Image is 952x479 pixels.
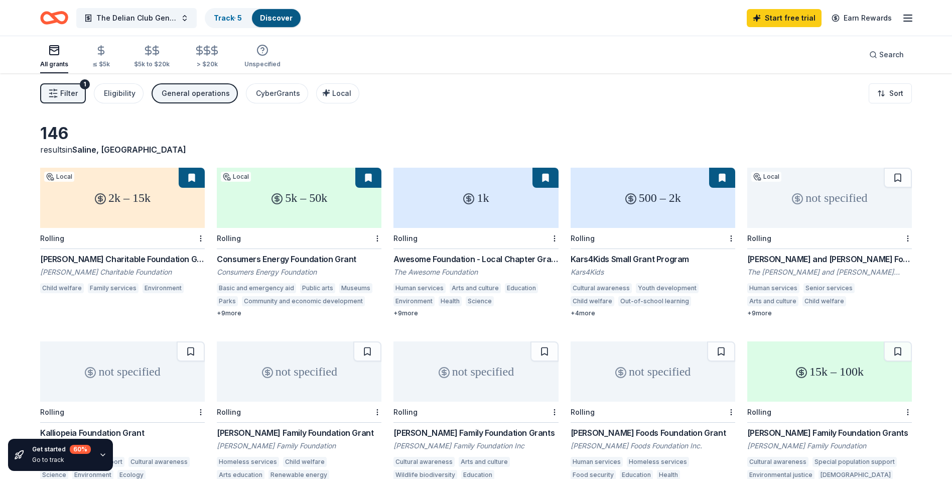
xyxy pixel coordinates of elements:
div: Local [221,172,251,182]
div: > $20k [194,60,220,68]
div: Rolling [40,408,64,416]
div: Get started [32,445,91,454]
div: The [PERSON_NAME] and [PERSON_NAME] Foundation [747,267,912,277]
div: [PERSON_NAME] Family Foundation [747,441,912,451]
button: All grants [40,40,68,73]
div: [PERSON_NAME] Family Foundation Grants [393,427,558,439]
div: Rolling [571,408,595,416]
div: Arts and culture [459,457,510,467]
div: Parks [217,296,238,306]
a: not specifiedLocalRolling[PERSON_NAME] and [PERSON_NAME] Foundation GrantThe [PERSON_NAME] and [P... [747,168,912,317]
div: Eligibility [104,87,135,99]
div: [PERSON_NAME] Foods Foundation Inc. [571,441,735,451]
div: Community and economic development [242,296,365,306]
div: Awesome Foundation - Local Chapter Grants [393,253,558,265]
div: Rolling [393,408,418,416]
div: + 4 more [571,309,735,317]
a: Discover [260,14,293,22]
div: Child welfare [283,457,327,467]
div: not specified [393,341,558,402]
div: Human services [747,283,799,293]
div: 60 % [70,445,91,454]
div: Arts and culture [450,283,501,293]
a: Earn Rewards [826,9,898,27]
div: Human services [571,457,623,467]
div: Environment [143,283,184,293]
div: Family services [88,283,139,293]
div: Arts and culture [747,296,798,306]
div: Child welfare [571,296,614,306]
div: Child welfare [40,283,84,293]
button: > $20k [194,41,220,73]
button: Unspecified [244,40,281,73]
span: Saline, [GEOGRAPHIC_DATA] [72,145,186,155]
div: Cultural awareness [747,457,808,467]
div: Homeless services [217,457,279,467]
a: 500 – 2kRollingKars4Kids Small Grant ProgramKars4KidsCultural awarenessYouth developmentChild wel... [571,168,735,317]
div: [PERSON_NAME] Family Foundation Inc [393,441,558,451]
div: General operations [162,87,230,99]
div: Rolling [747,234,771,243]
div: [PERSON_NAME] Charitable Foundation [40,267,205,277]
div: Go to track [32,456,91,464]
button: ≤ $5k [92,41,110,73]
div: + 9 more [217,309,381,317]
button: General operations [152,83,238,103]
div: Rolling [747,408,771,416]
div: Cultural awareness [571,283,632,293]
span: Filter [60,87,78,99]
span: Local [332,89,351,97]
div: Environment [393,296,435,306]
div: [PERSON_NAME] Charitable Foundation Grant [40,253,205,265]
div: $5k to $20k [134,60,170,68]
button: Eligibility [94,83,144,103]
span: Sort [889,87,903,99]
div: [PERSON_NAME] Family Foundation Grants [747,427,912,439]
div: Consumers Energy Foundation [217,267,381,277]
div: Health [439,296,462,306]
button: Track· 5Discover [205,8,302,28]
div: Local [751,172,781,182]
div: Unspecified [244,60,281,68]
div: [PERSON_NAME] Family Foundation Grant [217,427,381,439]
div: Rolling [217,234,241,243]
div: not specified [571,341,735,402]
div: Child welfare [802,296,846,306]
span: Search [879,49,904,61]
div: 146 [40,124,205,144]
div: Consumers Energy Foundation Grant [217,253,381,265]
button: CyberGrants [246,83,308,103]
button: Sort [869,83,912,103]
div: Kars4Kids Small Grant Program [571,253,735,265]
div: 2k – 15k [40,168,205,228]
div: [PERSON_NAME] Family Foundation [217,441,381,451]
div: not specified [747,168,912,228]
div: + 9 more [747,309,912,317]
div: + 9 more [393,309,558,317]
div: 5k – 50k [217,168,381,228]
div: Science [466,296,494,306]
div: Homeless services [627,457,689,467]
div: Rolling [217,408,241,416]
a: Home [40,6,68,30]
span: The Delian Club General Operating Fund [96,12,177,24]
div: ≤ $5k [92,60,110,68]
a: 2k – 15kLocalRolling[PERSON_NAME] Charitable Foundation Grant[PERSON_NAME] Charitable FoundationC... [40,168,205,296]
div: [PERSON_NAME] and [PERSON_NAME] Foundation Grant [747,253,912,265]
div: Museums [339,283,372,293]
div: Kalliopeia Foundation Grant [40,427,205,439]
div: Senior services [803,283,855,293]
div: Education [505,283,538,293]
span: in [66,145,186,155]
div: Cultural awareness [393,457,455,467]
div: Social sciences [498,296,549,306]
div: not specified [217,341,381,402]
button: Local [316,83,359,103]
div: All grants [40,60,68,68]
button: $5k to $20k [134,41,170,73]
button: Filter1 [40,83,86,103]
a: 1kRollingAwesome Foundation - Local Chapter GrantsThe Awesome FoundationHuman servicesArts and cu... [393,168,558,317]
div: [PERSON_NAME] Foods Foundation Grant [571,427,735,439]
a: Start free trial [747,9,822,27]
div: 1 [80,79,90,89]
